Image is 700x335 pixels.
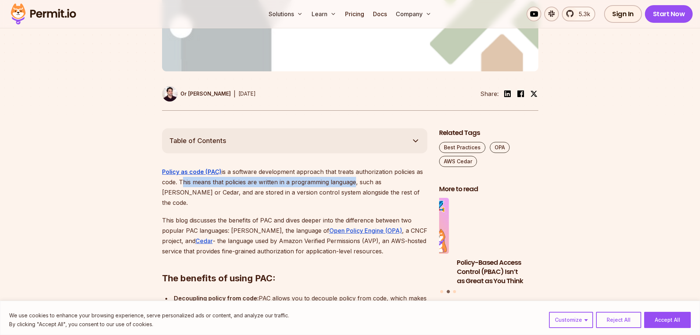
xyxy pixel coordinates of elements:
img: twitter [530,90,538,97]
img: Or Weis [162,86,177,101]
button: Go to slide 3 [453,290,456,293]
a: Or [PERSON_NAME] [162,86,231,101]
a: Start Now [645,5,693,23]
li: 1 of 3 [350,198,449,285]
strong: Decoupling policy from code: [174,295,259,302]
img: linkedin [503,89,512,98]
span: 5.3k [574,10,590,18]
p: This blog discusses the benefits of PAC and dives deeper into the difference between two popular ... [162,215,427,256]
button: Company [393,7,434,21]
a: Cedar [195,237,213,245]
button: Customize [549,312,593,328]
button: Solutions [266,7,306,21]
span: Table of Contents [169,136,226,146]
button: Go to slide 1 [440,290,443,293]
h3: Policy-Based Access Control (PBAC) Isn’t as Great as You Think [457,258,556,285]
a: Best Practices [439,142,485,153]
a: 5.3k [562,7,595,21]
time: [DATE] [238,90,256,97]
li: Share: [480,89,499,98]
button: Go to slide 2 [446,290,450,293]
button: Accept All [644,312,691,328]
h3: How to Use JWTs for Authorization: Best Practices and Common Mistakes [350,258,449,285]
a: Sign In [604,5,642,23]
h2: Related Tags [439,128,538,138]
button: Reject All [596,312,641,328]
p: Or [PERSON_NAME] [180,90,231,97]
a: AWS Cedar [439,156,477,167]
h2: More to read [439,185,538,194]
p: We use cookies to enhance your browsing experience, serve personalized ads or content, and analyz... [9,311,289,320]
a: Docs [370,7,390,21]
img: Permit logo [7,1,79,26]
p: is a software development approach that treats authorization policies as code. This means that po... [162,167,427,208]
div: Posts [439,198,538,294]
h2: The benefits of using PAC: [162,243,427,284]
img: facebook [516,89,525,98]
li: 2 of 3 [457,198,556,285]
button: Table of Contents [162,128,427,153]
a: How to Use JWTs for Authorization: Best Practices and Common MistakesHow to Use JWTs for Authoriz... [350,198,449,285]
button: Learn [309,7,339,21]
p: PAC allows you to decouple policy from code, which makes it easier to manage and update policies. [174,293,427,314]
div: | [234,89,236,98]
p: By clicking "Accept All", you consent to our use of cookies. [9,320,289,329]
img: Policy-Based Access Control (PBAC) Isn’t as Great as You Think [457,198,556,254]
a: OPA [490,142,510,153]
a: Pricing [342,7,367,21]
a: Policy as code (PAC) [162,168,222,175]
a: Open Policy Engine (OPA) [329,227,402,234]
